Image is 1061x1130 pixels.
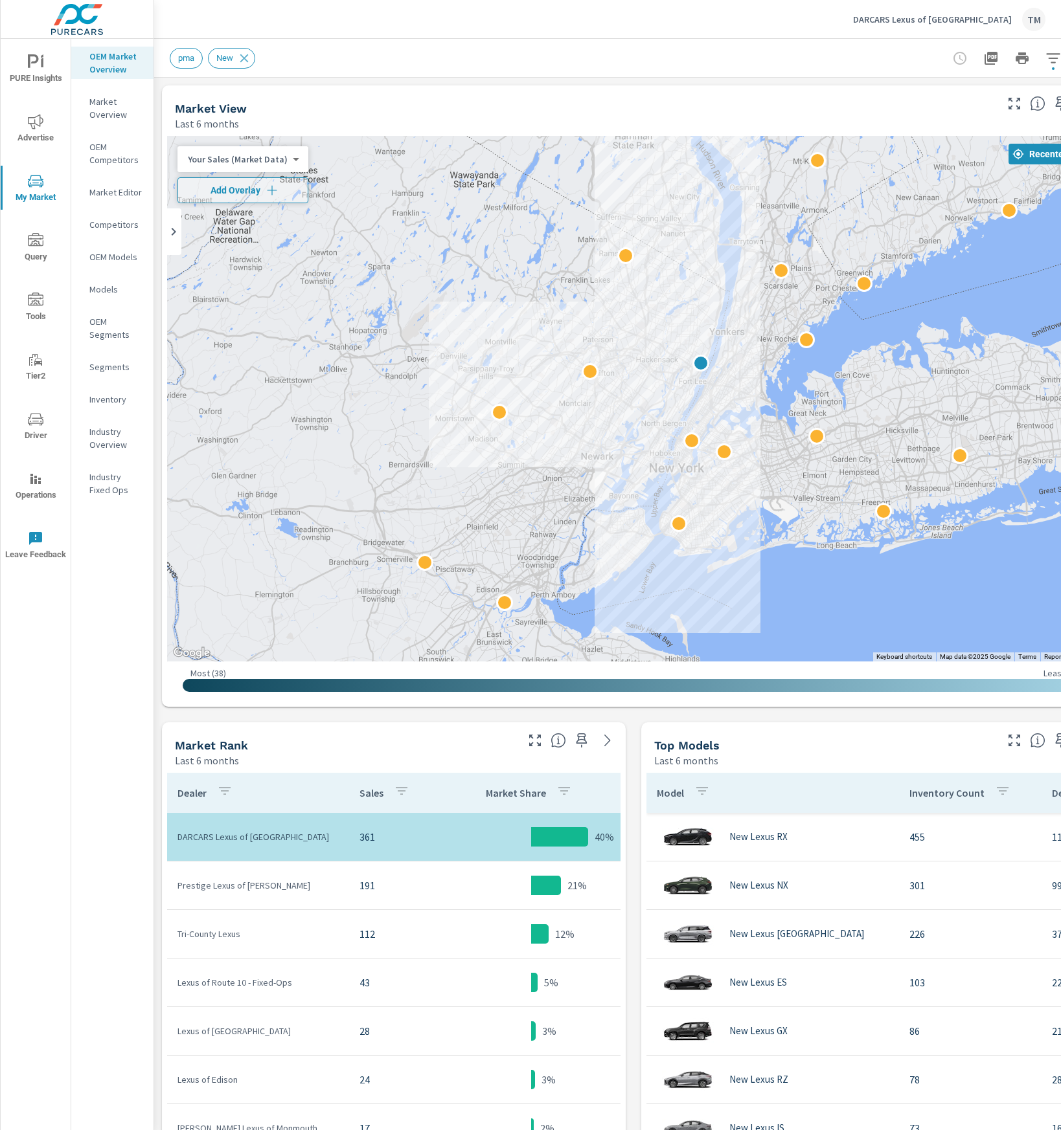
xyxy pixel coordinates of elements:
p: Your Sales (Market Data) [188,153,288,165]
p: 40% [595,829,614,845]
p: Market Editor [89,186,143,199]
img: glamour [662,1012,714,1050]
p: Most ( 38 ) [190,667,226,679]
div: New [208,48,255,69]
p: 24 [359,1072,440,1087]
div: Industry Fixed Ops [71,467,154,500]
p: Prestige Lexus of [PERSON_NAME] [177,879,339,892]
p: Last 6 months [175,753,239,768]
p: 103 [909,975,1031,990]
p: Segments [89,360,143,373]
div: OEM Competitors [71,137,154,170]
span: Find the biggest opportunities within your model lineup nationwide. [Source: Market registration ... [1030,733,1045,748]
button: Keyboard shortcuts [876,652,932,661]
img: glamour [662,963,714,1002]
span: Market Rank shows you how you rank, in terms of sales, to other dealerships in your market. “Mark... [551,733,566,748]
p: Lexus of Route 10 - Fixed-Ops [177,976,339,989]
p: Inventory [89,393,143,406]
p: 86 [909,1023,1031,1039]
div: Industry Overview [71,422,154,454]
button: Add Overlay [177,177,308,203]
span: My Market [5,173,67,205]
div: nav menu [1,39,71,575]
span: Find the biggest opportunities in your market for your inventory. Understand by postal code where... [1030,96,1045,111]
span: Save this to your personalized report [571,730,592,751]
p: Dealer [177,786,207,799]
p: New Lexus ES [729,977,787,988]
a: Open this area in Google Maps (opens a new window) [170,645,213,661]
div: OEM Models [71,247,154,267]
span: Advertise [5,114,67,146]
div: TM [1022,8,1045,31]
p: 12% [555,926,575,942]
p: 78 [909,1072,1031,1087]
p: New Lexus RX [729,831,788,843]
img: glamour [662,914,714,953]
p: New Lexus RZ [729,1074,788,1085]
button: Print Report [1009,45,1035,71]
p: Model [657,786,684,799]
p: Last 6 months [654,753,718,768]
p: New Lexus GX [729,1025,788,1037]
span: Tier2 [5,352,67,384]
p: Industry Fixed Ops [89,471,143,496]
p: OEM Segments [89,315,143,341]
p: 361 [359,829,440,845]
span: Tools [5,293,67,324]
span: Query [5,233,67,265]
p: Lexus of [GEOGRAPHIC_DATA] [177,1025,339,1037]
img: glamour [662,866,714,905]
div: Segments [71,357,154,377]
h5: Top Models [654,738,720,752]
p: Industry Overview [89,425,143,451]
img: glamour [662,1060,714,1099]
p: 21% [567,878,587,893]
span: Map data ©2025 Google [940,653,1010,660]
p: OEM Competitors [89,140,143,166]
p: Sales [359,786,383,799]
a: Terms (opens in new tab) [1018,653,1036,660]
p: Last 6 months [175,116,239,131]
button: Make Fullscreen [1004,93,1025,114]
div: Market Overview [71,92,154,124]
span: Driver [5,412,67,443]
h5: Market Rank [175,738,248,752]
p: 226 [909,926,1031,942]
img: glamour [662,817,714,856]
div: Models [71,280,154,299]
span: PURE Insights [5,54,67,86]
p: 5% [544,975,558,990]
span: Add Overlay [183,184,302,197]
p: 301 [909,878,1031,893]
p: Market Share [486,786,546,799]
span: pma [170,53,202,63]
div: OEM Market Overview [71,47,154,79]
p: Market Overview [89,95,143,121]
p: 28 [359,1023,440,1039]
p: 455 [909,829,1031,845]
p: Models [89,283,143,296]
p: DARCARS Lexus of [GEOGRAPHIC_DATA] [853,14,1012,25]
p: Tri-County Lexus [177,927,339,940]
span: Operations [5,471,67,503]
p: Lexus of Edison [177,1073,339,1086]
div: OEM Segments [71,312,154,344]
p: 191 [359,878,440,893]
p: 3% [542,1023,556,1039]
button: "Export Report to PDF" [978,45,1004,71]
button: Make Fullscreen [525,730,545,751]
img: Google [170,645,213,661]
div: Competitors [71,215,154,234]
button: Make Fullscreen [1004,730,1025,751]
p: New Lexus NX [729,880,788,891]
p: Inventory Count [909,786,985,799]
div: Market Editor [71,183,154,202]
p: OEM Models [89,250,143,263]
p: OEM Market Overview [89,50,143,76]
p: 3% [542,1072,556,1087]
p: Competitors [89,218,143,231]
div: Inventory [71,390,154,409]
div: Your Sales (Market Data) [177,153,298,166]
span: New [209,53,241,63]
p: New Lexus [GEOGRAPHIC_DATA] [729,928,864,940]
